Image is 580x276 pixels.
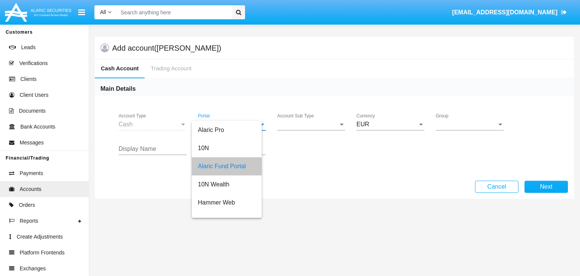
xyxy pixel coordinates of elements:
[94,8,117,16] a: All
[17,233,63,241] span: Create Adjustments
[20,139,44,147] span: Messages
[20,265,46,273] span: Exchanges
[475,181,518,193] button: Cancel
[356,121,369,127] span: EUR
[20,75,37,83] span: Clients
[117,5,230,19] input: Search
[4,1,72,23] img: Logo image
[20,185,42,193] span: Accounts
[19,201,35,209] span: Orders
[20,169,43,177] span: Payments
[198,121,246,127] span: Alaric Fund Portal
[100,9,106,15] span: All
[21,43,35,51] span: Leads
[19,59,48,67] span: Verifications
[112,45,221,51] h5: Add account ([PERSON_NAME])
[100,85,136,93] h6: Main Details
[19,107,46,115] span: Documents
[277,121,338,128] span: Account Sub Type
[20,249,65,257] span: Platform Frontends
[524,181,568,193] button: Next
[20,217,38,225] span: Reports
[449,2,571,23] a: [EMAIL_ADDRESS][DOMAIN_NAME]
[452,9,557,16] span: [EMAIL_ADDRESS][DOMAIN_NAME]
[20,123,56,131] span: Bank Accounts
[436,121,497,128] span: Group
[119,121,133,127] span: Cash
[20,91,48,99] span: Client Users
